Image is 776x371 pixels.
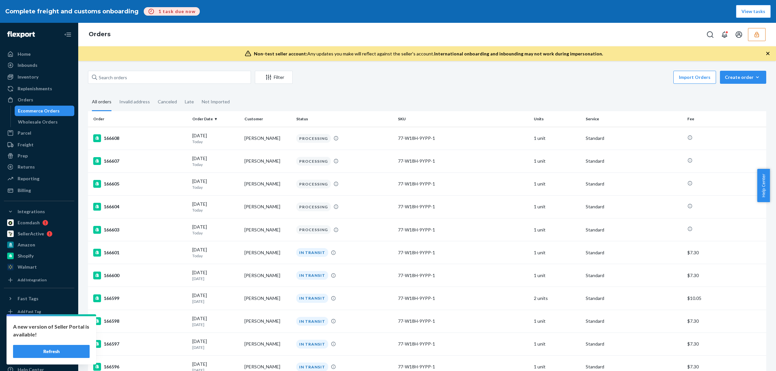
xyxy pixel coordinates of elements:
[586,364,682,370] p: Standard
[4,72,74,82] a: Inventory
[4,83,74,94] a: Replenishments
[92,93,111,111] div: All orders
[190,111,242,127] th: Order Date
[18,277,47,283] div: Add Integration
[4,240,74,250] a: Amazon
[296,317,328,326] div: IN TRANSIT
[531,333,583,355] td: 1 unit
[704,28,717,41] button: Open Search Box
[296,157,331,166] div: PROCESSING
[685,333,766,355] td: $7.30
[296,294,328,303] div: IN TRANSIT
[398,227,528,233] div: 77-W18H-9YPP-1
[192,322,239,327] p: [DATE]
[4,162,74,172] a: Returns
[93,249,187,257] div: 166601
[244,116,291,122] div: Customer
[18,153,28,159] div: Prep
[531,127,583,150] td: 1 unit
[4,217,74,228] a: Ecomdash
[61,28,74,41] button: Close Navigation
[18,108,60,114] div: Ecommerce Orders
[685,310,766,333] td: $7.30
[4,128,74,138] a: Parcel
[18,141,34,148] div: Freight
[18,219,40,226] div: Ecomdash
[89,31,110,38] a: Orders
[192,246,239,259] div: [DATE]
[15,117,75,127] a: Wholesale Orders
[673,71,716,84] button: Import Orders
[93,363,187,371] div: 166596
[255,74,292,81] div: Filter
[4,95,74,105] a: Orders
[192,276,239,281] p: [DATE]
[18,242,35,248] div: Amazon
[398,181,528,187] div: 77-W18H-9YPP-1
[242,218,294,241] td: [PERSON_NAME]
[18,253,34,259] div: Shopify
[395,111,531,127] th: SKU
[93,180,187,188] div: 166605
[242,333,294,355] td: [PERSON_NAME]
[255,71,293,84] button: Filter
[4,275,74,285] a: Add Integration
[4,229,74,239] a: SellerActive
[242,127,294,150] td: [PERSON_NAME]
[192,299,239,304] p: [DATE]
[685,264,766,287] td: $7.30
[242,150,294,172] td: [PERSON_NAME]
[192,315,239,327] div: [DATE]
[18,85,52,92] div: Replenishments
[531,172,583,195] td: 1 unit
[158,93,177,110] div: Canceled
[398,249,528,256] div: 77-W18H-9YPP-1
[242,287,294,310] td: [PERSON_NAME]
[192,269,239,281] div: [DATE]
[586,249,682,256] p: Standard
[242,172,294,195] td: [PERSON_NAME]
[119,93,150,110] div: Invalid address
[736,5,771,18] button: View tasks
[4,306,74,317] a: Add Fast Tag
[4,151,74,161] a: Prep
[434,51,603,56] span: International onboarding and inbounding may not work during impersonation.
[18,264,37,270] div: Walmart
[192,292,239,304] div: [DATE]
[732,28,745,41] button: Open account menu
[93,294,187,302] div: 166599
[192,230,239,236] p: Today
[398,318,528,324] div: 77-W18H-9YPP-1
[586,227,682,233] p: Standard
[586,158,682,164] p: Standard
[18,62,37,68] div: Inbounds
[88,111,190,127] th: Order
[18,187,31,194] div: Billing
[192,224,239,236] div: [DATE]
[93,317,187,325] div: 166598
[242,264,294,287] td: [PERSON_NAME]
[254,51,307,56] span: Non-test seller account:
[296,271,328,280] div: IN TRANSIT
[18,119,58,125] div: Wholesale Orders
[15,106,75,116] a: Ecommerce Orders
[294,111,395,127] th: Status
[242,195,294,218] td: [PERSON_NAME]
[13,323,90,338] p: A new version of Seller Portal is available!
[4,60,74,70] a: Inbounds
[18,51,31,57] div: Home
[83,25,116,44] ol: breadcrumbs
[398,341,528,347] div: 77-W18H-9YPP-1
[718,28,731,41] button: Open notifications
[757,169,770,202] button: Help Center
[4,185,74,196] a: Billing
[192,139,239,144] p: Today
[93,203,187,211] div: 166604
[93,157,187,165] div: 166607
[4,251,74,261] a: Shopify
[192,132,239,144] div: [DATE]
[93,134,187,142] div: 166608
[4,173,74,184] a: Reporting
[725,74,761,81] div: Create order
